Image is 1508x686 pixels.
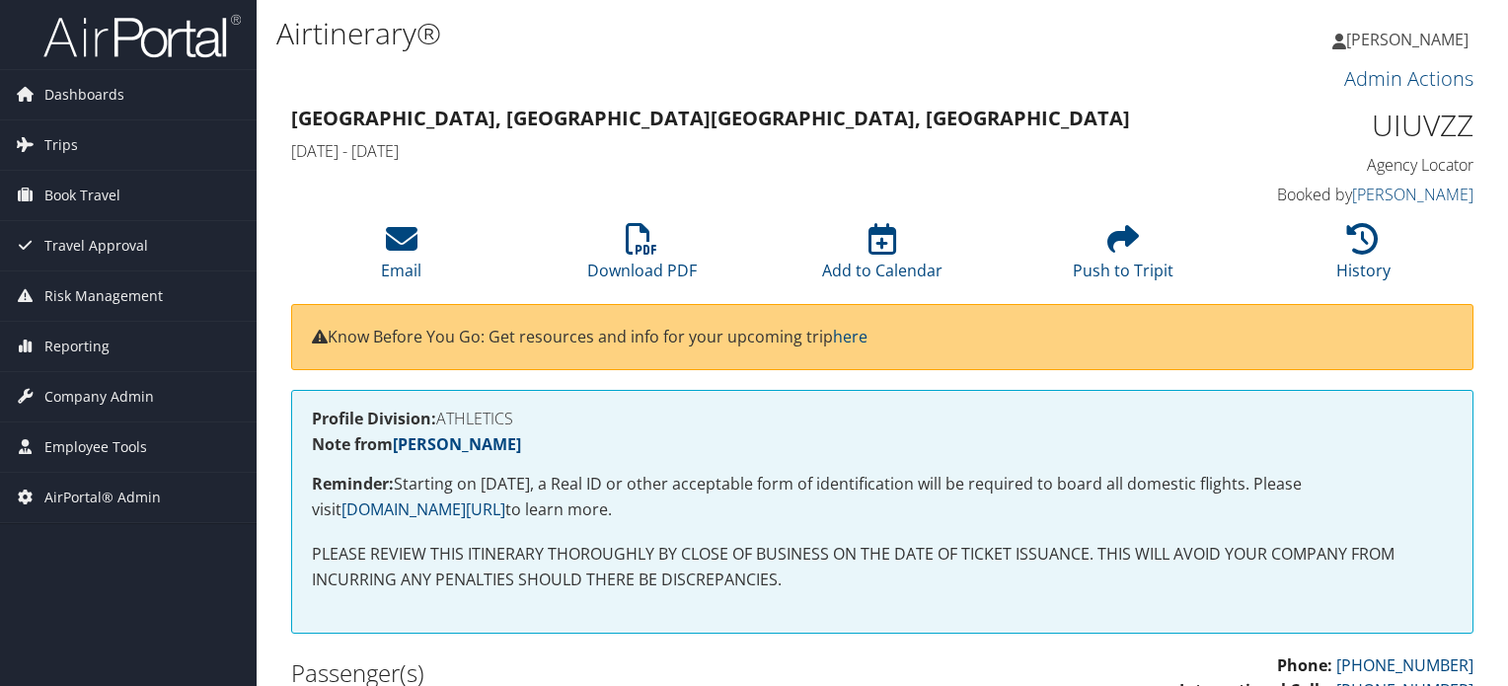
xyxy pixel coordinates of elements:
[44,120,78,170] span: Trips
[341,498,505,520] a: [DOMAIN_NAME][URL]
[312,433,521,455] strong: Note from
[291,140,1170,162] h4: [DATE] - [DATE]
[1352,184,1473,205] a: [PERSON_NAME]
[44,221,148,270] span: Travel Approval
[1332,10,1488,69] a: [PERSON_NAME]
[587,234,697,281] a: Download PDF
[291,105,1130,131] strong: [GEOGRAPHIC_DATA], [GEOGRAPHIC_DATA] [GEOGRAPHIC_DATA], [GEOGRAPHIC_DATA]
[44,70,124,119] span: Dashboards
[1344,65,1473,92] a: Admin Actions
[44,372,154,421] span: Company Admin
[1336,654,1473,676] a: [PHONE_NUMBER]
[44,322,110,371] span: Reporting
[1073,234,1173,281] a: Push to Tripit
[44,422,147,472] span: Employee Tools
[312,408,436,429] strong: Profile Division:
[822,234,942,281] a: Add to Calendar
[312,472,1453,522] p: Starting on [DATE], a Real ID or other acceptable form of identification will be required to boar...
[1336,234,1391,281] a: History
[312,411,1453,426] h4: ATHLETICS
[44,271,163,321] span: Risk Management
[1200,105,1473,146] h1: UIUVZZ
[312,473,394,495] strong: Reminder:
[44,171,120,220] span: Book Travel
[833,326,867,347] a: here
[312,325,1453,350] p: Know Before You Go: Get resources and info for your upcoming trip
[1346,29,1469,50] span: [PERSON_NAME]
[1277,654,1332,676] strong: Phone:
[44,473,161,522] span: AirPortal® Admin
[312,542,1453,592] p: PLEASE REVIEW THIS ITINERARY THOROUGHLY BY CLOSE OF BUSINESS ON THE DATE OF TICKET ISSUANCE. THIS...
[1200,184,1473,205] h4: Booked by
[381,234,421,281] a: Email
[276,13,1085,54] h1: Airtinerary®
[43,13,241,59] img: airportal-logo.png
[1200,154,1473,176] h4: Agency Locator
[393,433,521,455] a: [PERSON_NAME]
